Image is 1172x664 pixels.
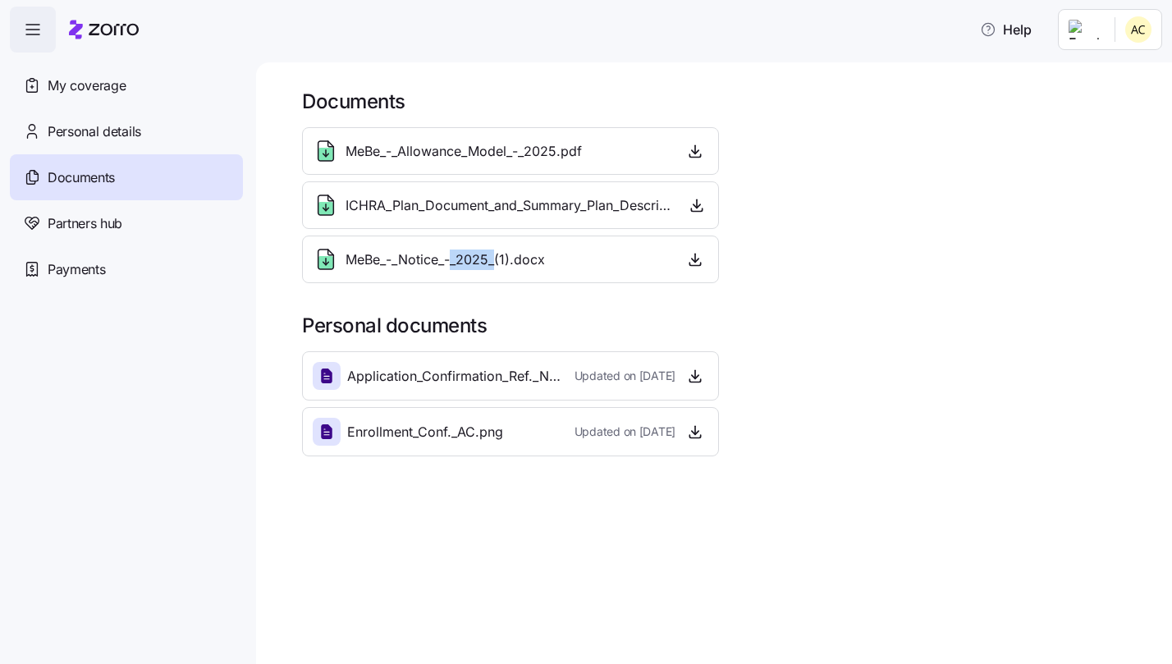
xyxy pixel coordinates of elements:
span: MeBe_-_Notice_-_2025_(1).docx [346,250,545,270]
img: Employer logo [1069,20,1101,39]
span: Payments [48,259,105,280]
span: Personal details [48,121,141,142]
a: Payments [10,246,243,292]
a: Documents [10,154,243,200]
h1: Personal documents [302,313,1149,338]
span: ICHRA_Plan_Document_and_Summary_Plan_Description_-_2025.pdf [346,195,672,216]
span: MeBe_-_Allowance_Model_-_2025.pdf [346,141,582,162]
span: Updated on [DATE] [575,424,675,440]
a: Personal details [10,108,243,154]
span: Documents [48,167,115,188]
h1: Documents [302,89,1149,114]
span: My coverage [48,76,126,96]
img: e4bbc672caf43e06911127e57b3a4604 [1125,16,1151,43]
a: Partners hub [10,200,243,246]
span: Updated on [DATE] [575,368,675,384]
span: Partners hub [48,213,122,234]
span: Application_Confirmation_Ref._Number_AC.png [347,366,561,387]
a: My coverage [10,62,243,108]
span: Enrollment_Conf._AC.png [347,422,503,442]
button: Help [967,13,1045,46]
span: Help [980,20,1032,39]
